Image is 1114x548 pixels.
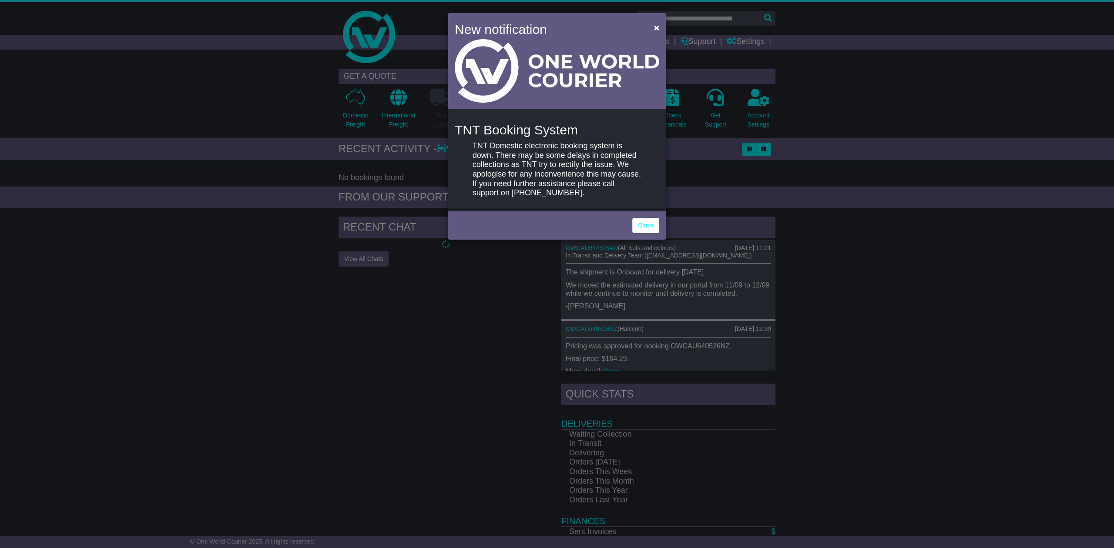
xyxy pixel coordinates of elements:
button: Close [650,19,664,37]
img: Light [455,39,659,103]
h4: TNT Booking System [455,123,659,137]
span: × [654,23,659,33]
p: TNT Domestic electronic booking system is down. There may be some delays in completed collections... [473,141,641,198]
a: Close [632,218,659,233]
h4: New notification [455,20,641,39]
